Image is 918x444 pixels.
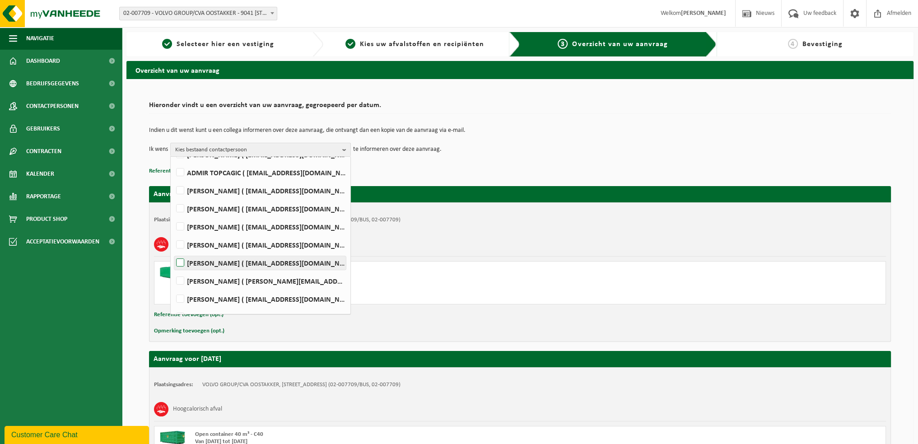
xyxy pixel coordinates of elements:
span: 02-007709 - VOLVO GROUP/CVA OOSTAKKER - 9041 OOSTAKKER, SMALLEHEERWEG 31 [120,7,277,20]
h2: Overzicht van uw aanvraag [126,61,913,79]
span: Kalender [26,163,54,185]
button: Kies bestaand contactpersoon [170,143,351,156]
span: Acceptatievoorwaarden [26,230,99,253]
span: Selecteer hier een vestiging [177,41,274,48]
span: Contactpersonen [26,95,79,117]
span: Bevestiging [802,41,843,48]
span: Navigatie [26,27,54,50]
label: [PERSON_NAME] ( [EMAIL_ADDRESS][DOMAIN_NAME] ) [174,256,346,270]
span: 4 [788,39,798,49]
span: 02-007709 - VOLVO GROUP/CVA OOSTAKKER - 9041 OOSTAKKER, SMALLEHEERWEG 31 [119,7,277,20]
td: VOLVO GROUP/CVA OOSTAKKER, [STREET_ADDRESS] (02-007709/BUS, 02-007709) [202,381,401,388]
span: Contracten [26,140,61,163]
label: [PERSON_NAME] ( [EMAIL_ADDRESS][DOMAIN_NAME] ) [174,292,346,306]
label: [PERSON_NAME] ( [PERSON_NAME][EMAIL_ADDRESS][DOMAIN_NAME] ) [174,274,346,288]
a: 2Kies uw afvalstoffen en recipiënten [328,39,502,50]
h2: Hieronder vindt u een overzicht van uw aanvraag, gegroepeerd per datum. [149,102,891,114]
p: Ik wens [149,143,168,156]
span: 1 [162,39,172,49]
div: Aantal: 1 [195,292,556,299]
span: Gebruikers [26,117,60,140]
label: [PERSON_NAME] ( [EMAIL_ADDRESS][DOMAIN_NAME] ) [174,184,346,197]
button: Opmerking toevoegen (opt.) [154,325,224,337]
span: Overzicht van uw aanvraag [572,41,667,48]
button: Referentie toevoegen (opt.) [149,165,219,177]
img: HK-XP-30-GN-00.png [159,266,186,280]
button: Referentie toevoegen (opt.) [154,309,224,321]
span: Rapportage [26,185,61,208]
label: [PERSON_NAME] ( [EMAIL_ADDRESS][DOMAIN_NAME] ) [174,310,346,324]
span: 3 [558,39,568,49]
strong: Aanvraag voor [DATE] [154,191,221,198]
label: ADMIR TOPCAGIC ( [EMAIL_ADDRESS][DOMAIN_NAME] ) [174,166,346,179]
span: Open container 40 m³ - C40 [195,431,263,437]
iframe: chat widget [5,424,151,444]
strong: Plaatsingsadres: [154,217,193,223]
a: 1Selecteer hier een vestiging [131,39,305,50]
span: Kies bestaand contactpersoon [175,143,339,157]
span: Bedrijfsgegevens [26,72,79,95]
label: [PERSON_NAME] ( [EMAIL_ADDRESS][DOMAIN_NAME] ) [174,238,346,252]
strong: Plaatsingsadres: [154,382,193,388]
div: Ophalen en plaatsen lege container [195,280,556,288]
p: Indien u dit wenst kunt u een collega informeren over deze aanvraag, die ontvangt dan een kopie v... [149,127,891,134]
span: Product Shop [26,208,67,230]
p: te informeren over deze aanvraag. [353,143,442,156]
span: Dashboard [26,50,60,72]
span: Kies uw afvalstoffen en recipiënten [360,41,484,48]
label: [PERSON_NAME] ( [EMAIL_ADDRESS][DOMAIN_NAME] ) [174,202,346,215]
strong: Aanvraag voor [DATE] [154,355,221,363]
strong: [PERSON_NAME] [681,10,726,17]
label: [PERSON_NAME] ( [EMAIL_ADDRESS][DOMAIN_NAME] ) [174,220,346,234]
span: 2 [345,39,355,49]
h3: Hoogcalorisch afval [173,402,222,416]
